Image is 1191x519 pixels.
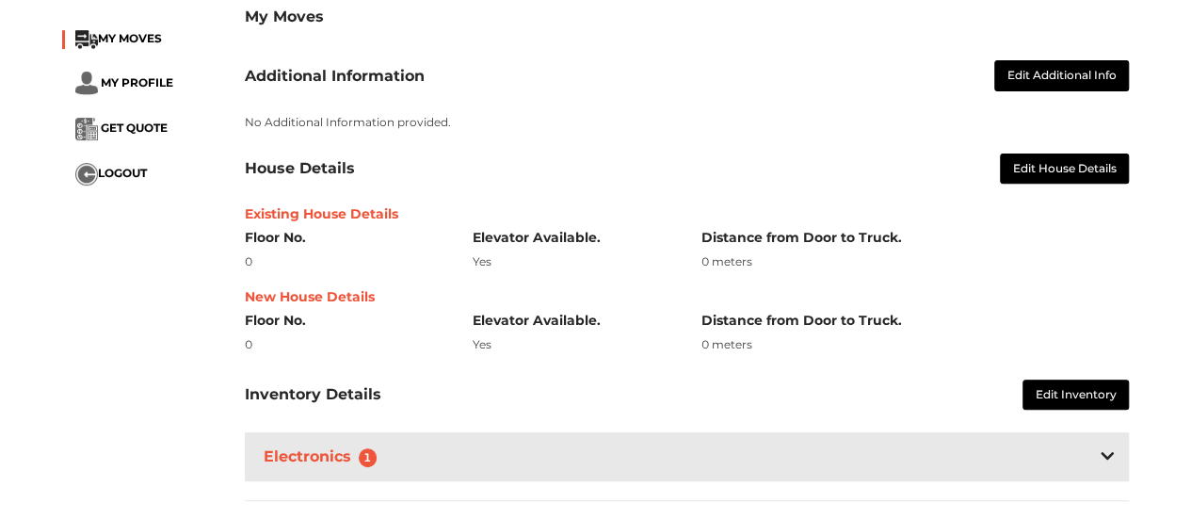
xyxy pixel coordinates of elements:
h6: Floor No. [245,313,444,329]
button: Edit Additional Info [994,60,1130,91]
a: ... MY PROFILE [75,75,173,89]
button: Edit Inventory [1022,380,1130,411]
span: MY PROFILE [101,75,173,89]
div: 0 [245,336,444,353]
h6: Elevator Available. [473,313,672,329]
h6: Elevator Available. [473,230,672,246]
h6: New House Details [245,289,1130,305]
div: 0 [245,253,444,270]
h3: Electronics [260,444,389,471]
h3: Inventory Details [245,385,381,403]
div: Yes [473,253,672,270]
img: ... [75,163,98,186]
span: 1 [359,448,378,467]
h6: Distance from Door to Truck. [700,313,1129,329]
h3: Additional Information [245,67,425,85]
button: Edit House Details [1000,154,1130,185]
img: ... [75,72,98,95]
h3: House Details [245,159,355,177]
h3: My Moves [245,8,1130,25]
div: 0 meters [700,253,1129,270]
span: LOGOUT [98,166,147,180]
a: ...MY MOVES [75,31,162,45]
a: ... GET QUOTE [75,121,168,135]
div: Yes [473,336,672,353]
span: MY MOVES [98,31,162,45]
h6: Floor No. [245,230,444,246]
div: 0 meters [700,336,1129,353]
p: No Additional Information provided. [245,114,1130,131]
img: ... [75,118,98,140]
img: ... [75,30,98,49]
button: ...LOGOUT [75,163,147,186]
h6: Distance from Door to Truck. [700,230,1129,246]
span: GET QUOTE [101,121,168,135]
h6: Existing House Details [245,206,1130,222]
